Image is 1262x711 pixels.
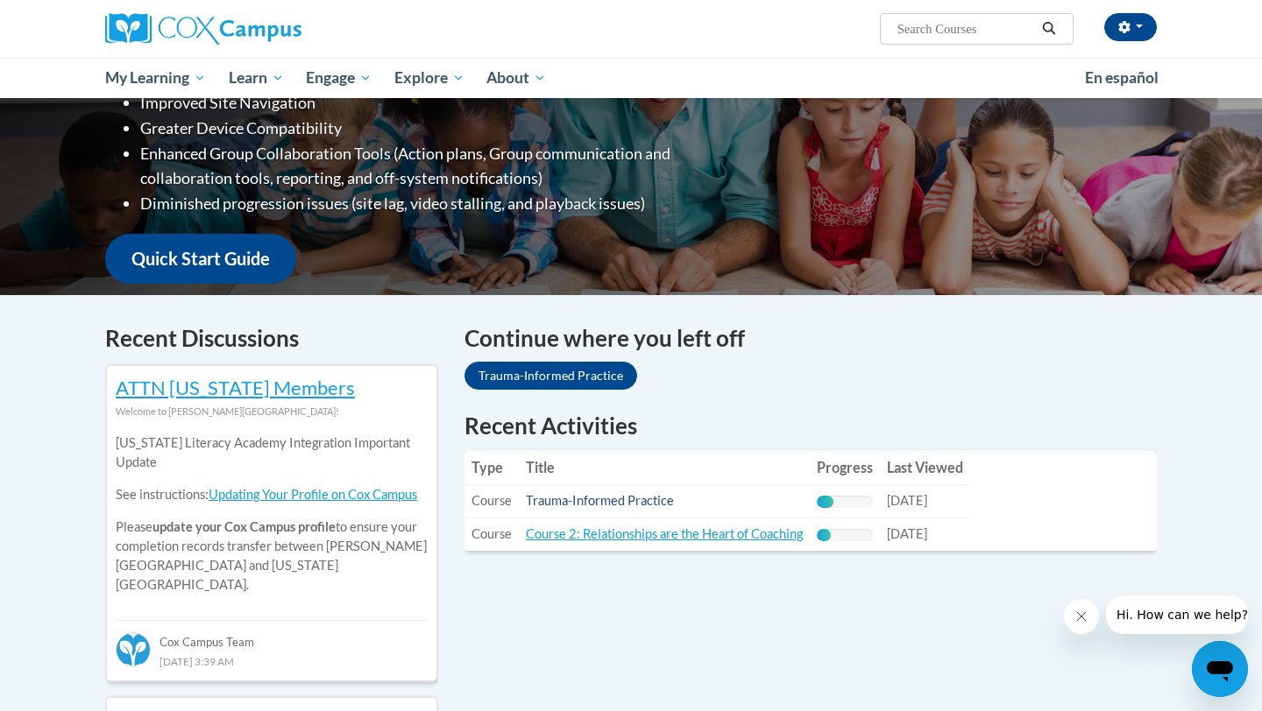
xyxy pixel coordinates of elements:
[306,67,372,88] span: Engage
[294,58,383,98] a: Engage
[116,402,428,421] div: Welcome to [PERSON_NAME][GEOGRAPHIC_DATA]!
[464,450,519,485] th: Type
[140,116,741,141] li: Greater Device Compatibility
[1074,60,1170,96] a: En español
[464,321,1157,355] h4: Continue where you left off
[209,487,417,502] a: Updating Your Profile on Cox Campus
[383,58,476,98] a: Explore
[94,58,217,98] a: My Learning
[526,526,803,541] a: Course 2: Relationships are the Heart of Coaching
[464,410,1157,441] h1: Recent Activities
[817,496,833,508] div: Progress, %
[1085,68,1159,87] span: En español
[152,519,336,534] b: update your Cox Campus profile
[526,493,674,508] a: Trauma-Informed Practice
[486,67,546,88] span: About
[471,526,512,541] span: Course
[394,67,464,88] span: Explore
[116,620,428,651] div: Cox Campus Team
[105,67,206,88] span: My Learning
[79,58,1183,98] div: Main menu
[116,421,428,608] div: Please to ensure your completion records transfer between [PERSON_NAME][GEOGRAPHIC_DATA] and [US_...
[105,13,301,45] img: Cox Campus
[229,67,284,88] span: Learn
[471,493,512,508] span: Course
[105,234,296,284] a: Quick Start Guide
[1064,599,1099,634] iframe: Close message
[464,362,637,390] a: Trauma-Informed Practice
[116,485,428,504] p: See instructions:
[817,529,831,541] div: Progress, %
[880,450,970,485] th: Last Viewed
[105,13,438,45] a: Cox Campus
[116,376,355,399] a: ATTN [US_STATE] Members
[116,632,151,667] img: Cox Campus Team
[140,141,741,192] li: Enhanced Group Collaboration Tools (Action plans, Group communication and collaboration tools, re...
[1192,641,1248,697] iframe: Button to launch messaging window
[1106,595,1248,634] iframe: Message from company
[116,433,428,472] p: [US_STATE] Literacy Academy Integration Important Update
[476,58,558,98] a: About
[887,493,927,508] span: [DATE]
[105,321,438,355] h4: Recent Discussions
[217,58,295,98] a: Learn
[519,450,810,485] th: Title
[116,651,428,671] div: [DATE] 3:39 AM
[1036,18,1062,39] button: Search
[810,450,880,485] th: Progress
[896,18,1036,39] input: Search Courses
[140,191,741,216] li: Diminished progression issues (site lag, video stalling, and playback issues)
[1104,13,1157,41] button: Account Settings
[140,90,741,116] li: Improved Site Navigation
[887,526,927,541] span: [DATE]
